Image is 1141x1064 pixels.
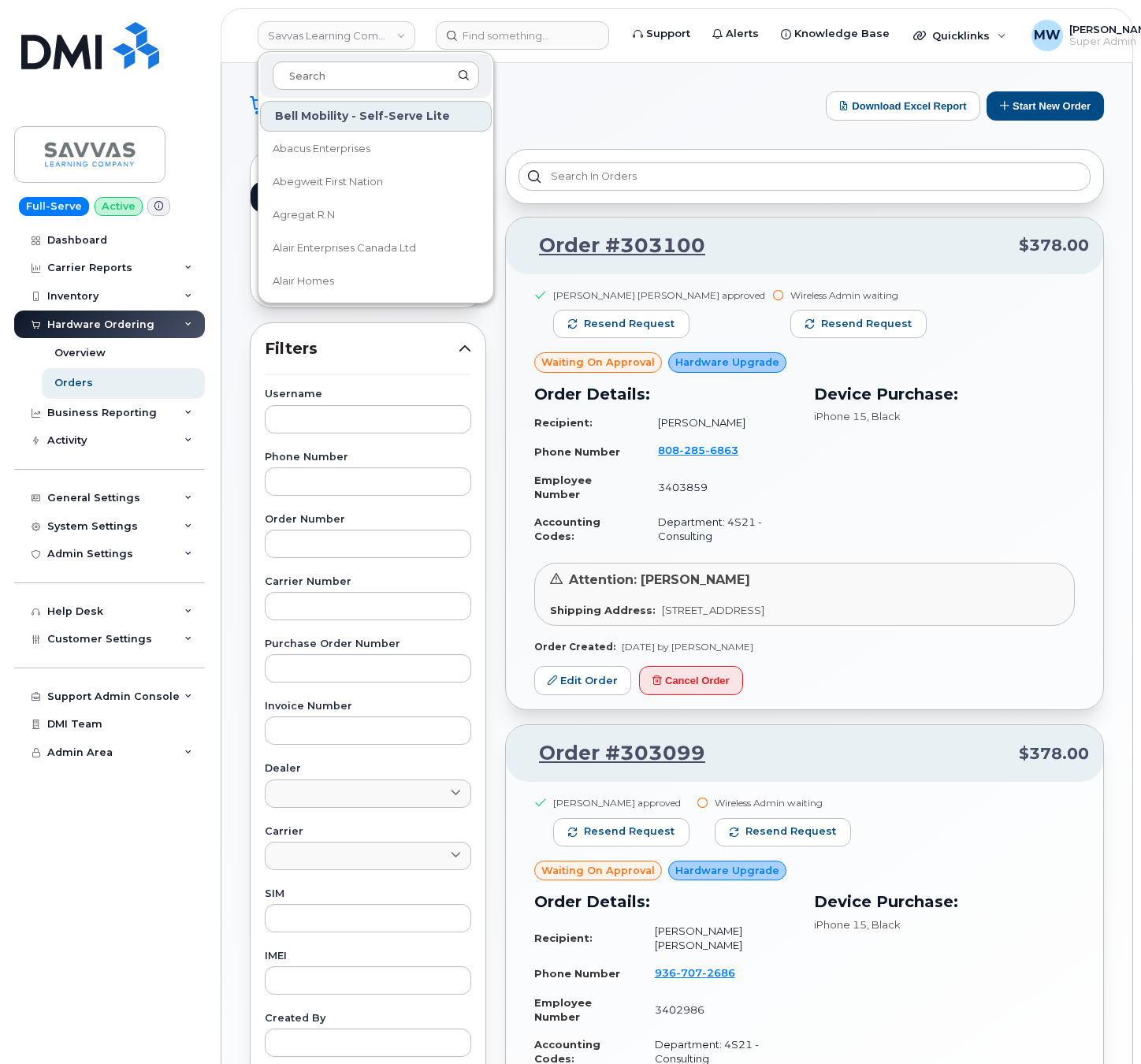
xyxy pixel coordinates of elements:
[534,967,620,980] strong: Phone Number
[251,213,485,244] a: Processed Orders0
[553,288,765,302] div: [PERSON_NAME] [PERSON_NAME] approved
[644,467,795,508] td: 3403859
[534,382,795,406] h3: Order Details:
[534,641,615,653] strong: Order Created:
[520,739,705,768] a: Order #303099
[265,452,471,463] label: Phone Number
[550,604,656,616] strong: Shipping Address:
[584,317,675,331] span: Resend request
[569,572,750,587] span: Attention: [PERSON_NAME]
[641,917,795,959] td: [PERSON_NAME] [PERSON_NAME]
[251,181,485,213] a: Open Orders2
[745,824,836,839] span: Resend request
[265,827,471,837] label: Carrier
[826,91,980,121] button: Download Excel Report
[265,764,471,774] label: Dealer
[265,389,471,400] label: Username
[265,701,471,712] label: Invoice Number
[655,966,735,979] span: 936
[1072,995,1129,1052] iframe: Messenger Launcher
[251,150,485,181] a: All Orders537
[679,444,705,456] span: 285
[790,310,927,338] button: Resend request
[1019,234,1089,257] span: $378.00
[534,445,620,458] strong: Phone Number
[273,174,383,190] span: Abegweit First Nation
[814,918,867,931] span: iPhone 15
[541,355,655,370] span: Waiting On Approval
[715,796,851,809] div: Wireless Admin waiting
[518,162,1091,191] input: Search in orders
[641,989,795,1031] td: 3402986
[622,641,753,653] span: [DATE] by [PERSON_NAME]
[265,515,471,525] label: Order Number
[639,666,743,695] button: Cancel Order
[534,932,593,944] strong: Recipient:
[644,409,795,437] td: [PERSON_NAME]
[265,639,471,649] label: Purchase Order Number
[520,232,705,260] a: Order #303100
[814,382,1075,406] h3: Device Purchase:
[260,133,492,165] a: Abacus Enterprises
[715,818,851,846] button: Resend request
[675,863,779,878] span: Hardware Upgrade
[260,233,492,264] a: Alair Enterprises Canada Ltd
[260,266,492,297] a: Alair Homes
[251,244,485,276] a: Closed Orders263
[814,890,1075,913] h3: Device Purchase:
[655,966,754,979] a: 9367072686
[675,355,779,370] span: Hardware Upgrade
[260,101,492,132] div: Bell Mobility - Self-Serve Lite
[265,889,471,899] label: SIM
[541,863,655,878] span: Waiting On Approval
[534,666,631,695] a: Edit Order
[584,824,675,839] span: Resend request
[265,1014,471,1024] label: Created By
[273,273,334,289] span: Alair Homes
[676,966,702,979] span: 707
[260,166,492,198] a: Abegweit First Nation
[867,918,901,931] span: , Black
[534,996,592,1024] strong: Employee Number
[265,337,459,360] span: Filters
[658,444,757,456] a: 8082856863
[553,818,689,846] button: Resend request
[534,890,795,913] h3: Order Details:
[702,966,735,979] span: 2686
[790,288,927,302] div: Wireless Admin waiting
[534,515,600,543] strong: Accounting Codes:
[867,410,901,422] span: , Black
[273,141,370,157] span: Abacus Enterprises
[553,310,689,338] button: Resend request
[821,317,912,331] span: Resend request
[814,410,867,422] span: iPhone 15
[553,796,689,809] div: [PERSON_NAME] approved
[658,444,738,456] span: 808
[534,416,593,429] strong: Recipient:
[251,276,485,307] a: Cancelled Orders272
[273,61,479,90] input: Search
[534,474,592,501] strong: Employee Number
[265,577,471,587] label: Carrier Number
[273,207,335,223] span: Agregat R.N
[265,951,471,962] label: IMEI
[644,508,795,550] td: Department: 4S21 - Consulting
[662,604,764,616] span: [STREET_ADDRESS]
[987,91,1104,121] button: Start New Order
[705,444,738,456] span: 6863
[1019,742,1089,765] span: $378.00
[260,199,492,231] a: Agregat R.N
[273,240,416,256] span: Alair Enterprises Canada Ltd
